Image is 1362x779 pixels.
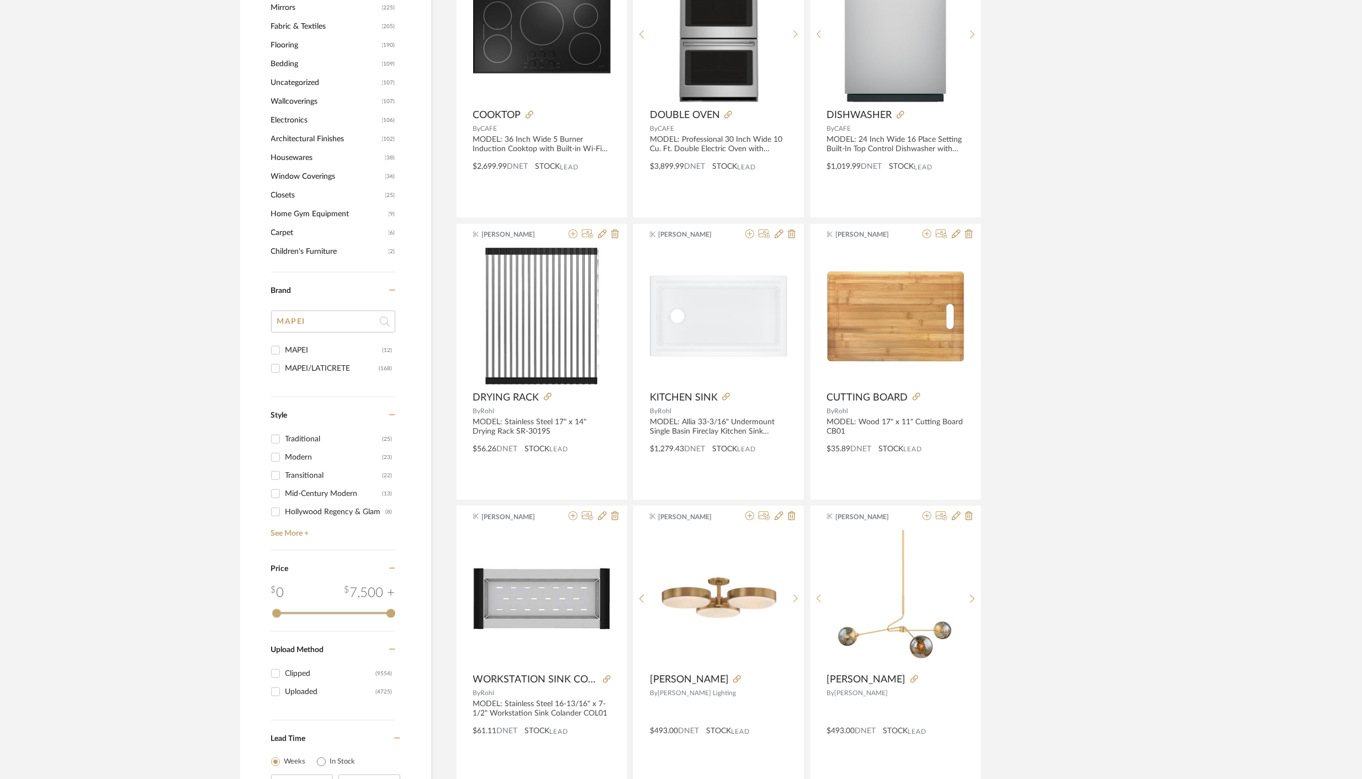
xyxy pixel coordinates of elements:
[659,230,728,239] span: [PERSON_NAME]
[473,408,481,414] span: By
[385,186,395,204] span: (25)
[835,408,849,414] span: Rohl
[658,125,674,132] span: CAFE
[481,690,495,696] span: Rohl
[497,445,518,453] span: DNET
[271,148,383,167] span: Housewares
[827,445,851,453] span: $35.89
[271,55,379,73] span: Bedding
[473,445,497,453] span: $56.26
[827,109,892,121] span: DISHWASHER
[382,93,395,110] span: (107)
[271,186,383,205] span: Closets
[285,503,386,521] div: Hollywood Regency & Glam
[827,135,964,154] div: MODEL: 24 Inch Wide 16 Place Setting Built-In Top Control Dishwasher with Dual Convection Ultra D...
[883,725,908,737] span: STOCK
[560,163,579,171] span: Lead
[706,725,731,737] span: STOCK
[271,167,383,186] span: Window Coverings
[271,735,306,743] span: Lead Time
[835,230,905,239] span: [PERSON_NAME]
[271,412,288,419] span: Style
[855,727,876,735] span: DNET
[473,125,481,132] span: By
[481,125,497,132] span: CAFE
[658,690,736,696] span: [PERSON_NAME] Lighting
[383,467,393,484] div: (22)
[473,700,611,718] div: MODEL: Stainless Steel 16-13/16" x 7-1/2" Workstation Sink Colander COL01
[684,445,705,453] span: DNET
[271,205,386,223] span: Home Gym Equipment
[473,418,611,436] div: MODEL: Stainless Steel 17" x 14" Drying Rack SR-3019S
[383,485,393,503] div: (13)
[737,445,756,453] span: Lead
[285,485,383,503] div: Mid-Century Modern
[268,521,395,538] a: See More +
[650,690,658,696] span: By
[650,445,684,453] span: $1,279.43
[879,444,904,455] span: STOCK
[345,583,395,603] div: 7,500 +
[731,728,750,735] span: Lead
[379,360,393,377] div: (168)
[386,503,393,521] div: (8)
[827,727,855,735] span: $493.00
[650,109,720,121] span: DOUBLE OVEN
[271,17,379,36] span: Fabric & Textiles
[650,125,658,132] span: By
[271,73,379,92] span: Uncategorized
[330,756,356,767] label: In Stock
[389,224,395,242] span: (6)
[473,163,507,170] span: $2,699.99
[271,311,395,333] input: Search Brands
[550,445,569,453] span: Lead
[389,243,395,260] span: (2)
[827,530,964,667] img: Nyla
[285,683,376,701] div: Uploaded
[827,125,835,132] span: By
[650,418,787,436] div: MODEL: Allia 33-3/16" Undermount Single Basin Fireclay Kitchen Sink ALUM3319WS00
[737,163,756,171] span: Lead
[889,161,914,173] span: STOCK
[271,646,324,654] span: Upload Method
[827,418,964,436] div: MODEL: Wood 17" x 11" Cutting Board CB01
[285,342,383,359] div: MAPEI
[650,674,729,686] span: [PERSON_NAME]
[285,360,379,377] div: MAPEI/LATICRETE
[525,725,550,737] span: STOCK
[271,36,379,55] span: Flooring
[481,512,551,522] span: [PERSON_NAME]
[861,163,882,170] span: DNET
[827,163,861,170] span: $1,019.99
[285,665,376,682] div: Clipped
[473,690,481,696] span: By
[525,444,550,455] span: STOCK
[481,408,495,414] span: Rohl
[271,92,379,111] span: Wallcoverings
[827,690,835,696] span: By
[473,109,521,121] span: COOKTOP
[497,727,518,735] span: DNET
[650,727,678,735] span: $493.00
[650,392,718,404] span: KITCHEN SINK
[650,530,787,667] img: Rory
[536,161,560,173] span: STOCK
[835,690,888,696] span: [PERSON_NAME]
[271,130,379,148] span: Architectural Finishes
[376,683,393,701] div: (4725)
[650,248,787,385] img: KITCHEN SINK
[650,135,787,154] div: MODEL: Professional 30 Inch Wide 10 Cu. Ft. Double Electric Oven with Convection and LCD Touch Di...
[473,392,539,404] span: DRYING RACK
[904,445,923,453] span: Lead
[382,130,395,148] span: (102)
[835,125,851,132] span: CAFE
[382,55,395,73] span: (109)
[659,512,728,522] span: [PERSON_NAME]
[473,135,611,154] div: MODEL: 36 Inch Wide 5 Burner Induction Cooktop with Built-in Wi-Fi CHP90361TBB
[383,449,393,466] div: (23)
[385,149,395,167] span: (38)
[382,111,395,129] span: (106)
[827,408,835,414] span: By
[271,287,292,295] span: Brand
[271,242,386,261] span: Children's Furniture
